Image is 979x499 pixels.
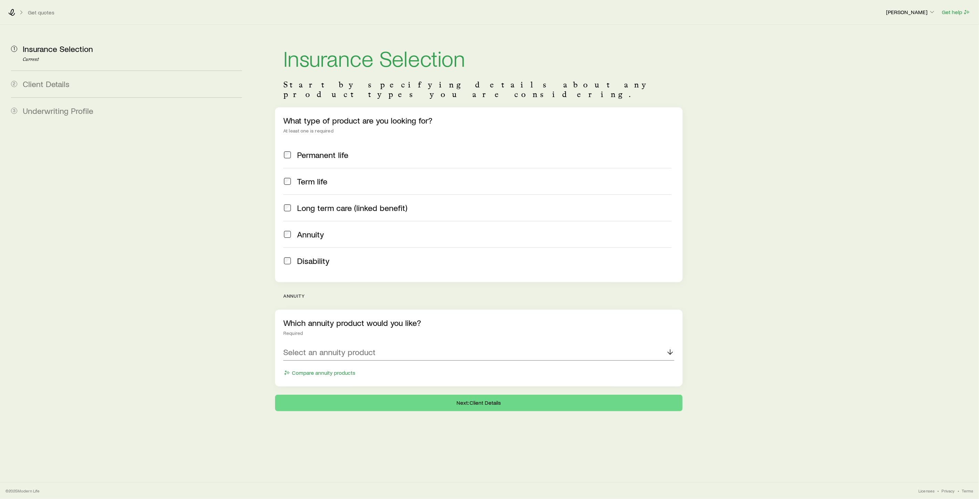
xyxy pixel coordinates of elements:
p: [PERSON_NAME] [886,9,936,15]
div: At least one is required [283,128,674,134]
h1: Insurance Selection [283,47,674,69]
input: Permanent life [284,151,291,158]
span: Client Details [23,79,70,89]
span: Insurance Selection [23,44,93,54]
span: 3 [11,108,17,114]
input: Term life [284,178,291,185]
button: Get quotes [28,9,55,16]
p: annuity [283,293,683,299]
p: Current [23,57,242,62]
button: Next: Client Details [275,395,683,411]
span: 2 [11,81,17,87]
span: Term life [297,177,327,186]
a: Terms [962,488,973,493]
button: [PERSON_NAME] [886,8,936,17]
span: Disability [297,256,329,266]
span: Long term care (linked benefit) [297,203,407,213]
p: © 2025 Modern Life [6,488,40,493]
p: Which annuity product would you like? [283,318,674,328]
button: Get help [941,8,971,16]
p: Start by specifying details about any product types you are considering. [283,80,674,99]
p: What type of product are you looking for? [283,116,674,125]
span: Permanent life [297,150,348,160]
a: Privacy [942,488,955,493]
span: • [958,488,959,493]
input: Disability [284,257,291,264]
span: • [938,488,939,493]
a: Licenses [918,488,935,493]
button: Compare annuity products [283,369,356,377]
p: Select an annuity product [283,347,376,357]
input: Long term care (linked benefit) [284,204,291,211]
div: Required [283,330,674,336]
span: Annuity [297,230,324,239]
span: 1 [11,46,17,52]
span: Underwriting Profile [23,106,93,116]
input: Annuity [284,231,291,238]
